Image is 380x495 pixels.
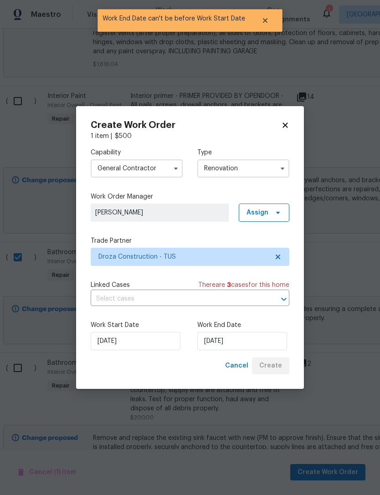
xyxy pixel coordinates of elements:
span: Assign [246,208,268,217]
label: Work End Date [197,321,289,330]
button: Close [250,11,280,30]
button: Cancel [221,357,252,374]
label: Capability [91,148,183,157]
input: Select... [197,159,289,178]
label: Trade Partner [91,236,289,245]
input: Select cases [91,292,264,306]
span: There are case s for this home [198,281,289,290]
input: M/D/YYYY [91,332,180,350]
button: Show options [277,163,288,174]
div: 1 item | [91,132,289,141]
span: $ 500 [115,133,132,139]
span: Work End Date can't be before Work Start Date [98,9,250,28]
span: 3 [227,282,231,288]
span: Linked Cases [91,281,130,290]
label: Work Order Manager [91,192,289,201]
input: M/D/YYYY [197,332,287,350]
label: Work Start Date [91,321,183,330]
button: Open [277,293,290,306]
span: [PERSON_NAME] [95,208,224,217]
h2: Create Work Order [91,121,281,130]
button: Show options [170,163,181,174]
label: Type [197,148,289,157]
span: Cancel [225,360,248,372]
input: Select... [91,159,183,178]
span: Droza Construction - TUS [98,252,268,261]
